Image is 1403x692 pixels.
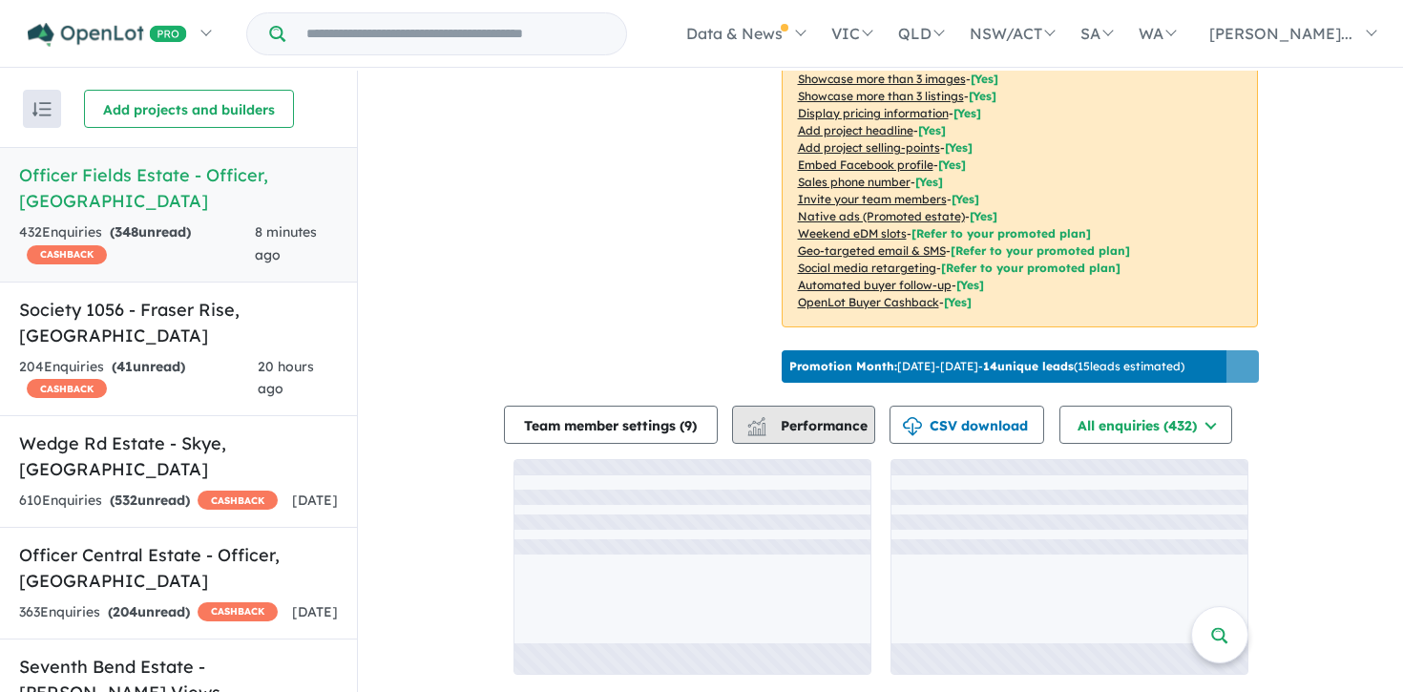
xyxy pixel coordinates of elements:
input: Try estate name, suburb, builder or developer [289,13,622,54]
span: [ Yes ] [918,123,946,137]
strong: ( unread) [110,223,191,241]
span: 532 [115,492,137,509]
u: Add project headline [798,123,913,137]
img: sort.svg [32,102,52,116]
span: CASHBACK [198,602,278,621]
u: Native ads (Promoted estate) [798,209,965,223]
div: 610 Enquir ies [19,490,278,513]
span: Performance [750,417,868,434]
span: [DATE] [292,492,338,509]
span: [Refer to your promoted plan] [911,226,1091,241]
b: 14 unique leads [983,359,1074,373]
u: Showcase more than 3 images [798,72,966,86]
u: Showcase more than 3 listings [798,89,964,103]
h5: Officer Central Estate - Officer , [GEOGRAPHIC_DATA] [19,542,338,594]
u: Geo-targeted email & SMS [798,243,946,258]
span: CASHBACK [27,245,107,264]
img: line-chart.svg [747,417,764,428]
span: [Refer to your promoted plan] [951,243,1130,258]
span: 204 [113,603,137,620]
span: 9 [684,417,692,434]
u: Automated buyer follow-up [798,278,952,292]
strong: ( unread) [112,358,185,375]
img: bar-chart.svg [747,423,766,435]
span: [ Yes ] [969,89,996,103]
button: CSV download [890,406,1044,444]
span: 41 [116,358,133,375]
button: All enquiries (432) [1059,406,1232,444]
u: Weekend eDM slots [798,226,907,241]
span: [ Yes ] [945,140,973,155]
img: Openlot PRO Logo White [28,23,187,47]
u: Display pricing information [798,106,949,120]
span: [Yes] [970,209,997,223]
div: 432 Enquir ies [19,221,255,267]
span: [ Yes ] [915,175,943,189]
u: Embed Facebook profile [798,157,933,172]
span: 348 [115,223,138,241]
span: [DATE] [292,603,338,620]
u: Social media retargeting [798,261,936,275]
u: Sales phone number [798,175,911,189]
div: 204 Enquir ies [19,356,258,402]
strong: ( unread) [110,492,190,509]
strong: ( unread) [108,603,190,620]
p: [DATE] - [DATE] - ( 15 leads estimated) [789,358,1184,375]
span: [ Yes ] [938,157,966,172]
span: [Yes] [956,278,984,292]
span: CASHBACK [198,491,278,510]
span: [Yes] [944,295,972,309]
button: Performance [732,406,875,444]
u: Invite your team members [798,192,947,206]
div: 363 Enquir ies [19,601,278,624]
u: Add project selling-points [798,140,940,155]
button: Team member settings (9) [504,406,718,444]
img: download icon [903,417,922,436]
h5: Wedge Rd Estate - Skye , [GEOGRAPHIC_DATA] [19,430,338,482]
h5: Society 1056 - Fraser Rise , [GEOGRAPHIC_DATA] [19,297,338,348]
h5: Officer Fields Estate - Officer , [GEOGRAPHIC_DATA] [19,162,338,214]
u: OpenLot Buyer Cashback [798,295,939,309]
span: [ Yes ] [953,106,981,120]
span: [ Yes ] [971,72,998,86]
b: Promotion Month: [789,359,897,373]
button: Add projects and builders [84,90,294,128]
span: [Refer to your promoted plan] [941,261,1120,275]
span: [PERSON_NAME]... [1209,24,1352,43]
p: Your project is only comparing to other top-performing projects in your area: - - - - - - - - - -... [782,20,1258,327]
span: [ Yes ] [952,192,979,206]
span: 20 hours ago [258,358,314,398]
span: CASHBACK [27,379,107,398]
span: 8 minutes ago [255,223,317,263]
